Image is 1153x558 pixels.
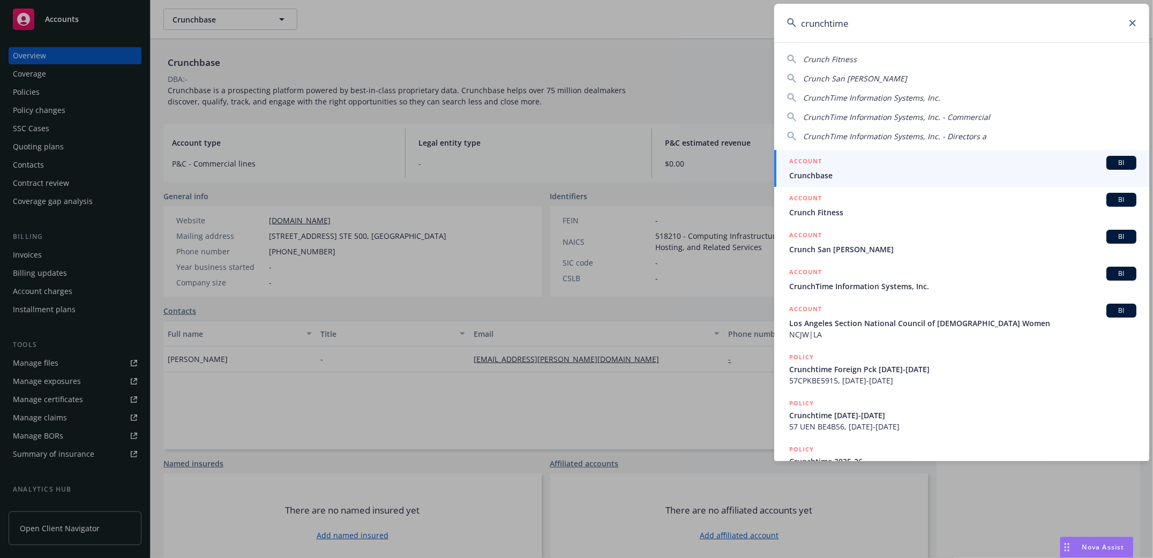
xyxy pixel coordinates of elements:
[789,244,1136,255] span: Crunch San [PERSON_NAME]
[1082,542,1125,552] span: Nova Assist
[774,392,1149,438] a: POLICYCrunchtime [DATE]-[DATE]57 UEN BE4BS6, [DATE]-[DATE]
[789,318,1136,329] span: Los Angeles Section National Council of [DEMOGRAPHIC_DATA] Women
[789,375,1136,386] span: 57CPKBE5915, [DATE]-[DATE]
[1060,537,1074,557] div: Drag to move
[774,346,1149,392] a: POLICYCrunchtime Foreign Pck [DATE]-[DATE]57CPKBE5915, [DATE]-[DATE]
[789,444,814,455] h5: POLICY
[803,93,940,103] span: CrunchTime Information Systems, Inc.
[789,456,1136,467] span: Crunchtime 2025-26
[789,352,814,363] h5: POLICY
[789,267,822,280] h5: ACCOUNT
[789,421,1136,432] span: 57 UEN BE4BS6, [DATE]-[DATE]
[789,398,814,409] h5: POLICY
[789,281,1136,292] span: CrunchTime Information Systems, Inc.
[789,170,1136,181] span: Crunchbase
[774,224,1149,261] a: ACCOUNTBICrunch San [PERSON_NAME]
[774,187,1149,224] a: ACCOUNTBICrunch Fitness
[789,364,1136,375] span: Crunchtime Foreign Pck [DATE]-[DATE]
[1111,158,1132,168] span: BI
[1060,537,1134,558] button: Nova Assist
[774,150,1149,187] a: ACCOUNTBICrunchbase
[803,73,907,84] span: Crunch San [PERSON_NAME]
[1111,269,1132,278] span: BI
[803,54,857,64] span: Crunch Fitness
[774,4,1149,42] input: Search...
[803,131,986,141] span: CrunchTime Information Systems, Inc. - Directors a
[789,193,822,206] h5: ACCOUNT
[789,410,1136,421] span: Crunchtime [DATE]-[DATE]
[789,304,822,316] h5: ACCOUNT
[1111,306,1132,315] span: BI
[789,156,822,169] h5: ACCOUNT
[774,261,1149,298] a: ACCOUNTBICrunchTime Information Systems, Inc.
[1111,232,1132,242] span: BI
[774,298,1149,346] a: ACCOUNTBILos Angeles Section National Council of [DEMOGRAPHIC_DATA] WomenNCJW|LA
[803,112,990,122] span: CrunchTime Information Systems, Inc. - Commercial
[789,329,1136,340] span: NCJW|LA
[789,230,822,243] h5: ACCOUNT
[789,207,1136,218] span: Crunch Fitness
[1111,195,1132,205] span: BI
[774,438,1149,484] a: POLICYCrunchtime 2025-26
